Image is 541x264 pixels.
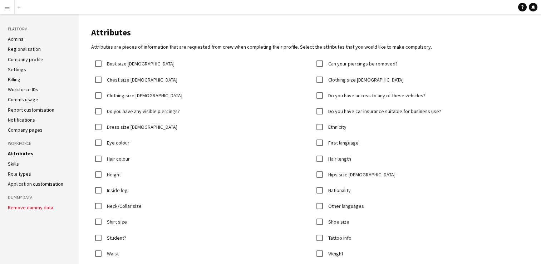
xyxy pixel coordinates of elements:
label: Neck/Collar size [105,203,142,209]
label: Other languages [327,203,364,209]
a: Attributes [8,150,33,157]
label: Hair colour [105,155,130,162]
label: Nationality [327,187,351,194]
a: Notifications [8,117,35,123]
a: Report customisation [8,107,54,113]
label: Clothing size [DEMOGRAPHIC_DATA] [327,76,404,83]
label: Clothing size [DEMOGRAPHIC_DATA] [105,92,182,99]
label: Student? [105,234,126,241]
label: Weight [327,250,343,257]
h3: Platform [8,26,71,32]
label: Do you have car insurance suitable for business use? [327,108,441,114]
label: Chest size [DEMOGRAPHIC_DATA] [105,76,177,83]
a: Company pages [8,127,43,133]
label: Shoe size [327,219,349,225]
label: First language [327,140,359,146]
a: Company profile [8,56,43,63]
h3: Dummy Data [8,194,71,201]
a: Workforce IDs [8,86,38,93]
label: Height [105,171,121,178]
a: Comms usage [8,96,38,103]
a: Billing [8,76,20,83]
label: Do you have any visible piercings? [105,108,180,114]
h3: Workforce [8,140,71,147]
label: Shirt size [105,219,127,225]
label: Do you have access to any of these vehicles? [327,92,426,99]
label: Bust size [DEMOGRAPHIC_DATA] [105,60,174,67]
a: Role types [8,171,31,177]
label: Inside leg [105,187,128,194]
label: Waist [105,250,119,257]
a: Admins [8,36,24,42]
a: Skills [8,161,19,167]
label: Dress size [DEMOGRAPHIC_DATA] [105,124,177,130]
button: Remove dummy data [8,205,53,210]
a: Settings [8,66,26,73]
label: Hips size [DEMOGRAPHIC_DATA] [327,171,395,178]
h1: Attributes [91,27,534,38]
a: Application customisation [8,181,63,187]
label: Eye colour [105,140,129,146]
label: Tattoo info [327,234,351,241]
label: Ethnicity [327,124,346,130]
p: Attributes are pieces of information that are requested from crew when completing their profile. ... [91,44,534,50]
a: Regionalisation [8,46,41,52]
label: Hair length [327,155,351,162]
label: Can your piercings be removed? [327,60,398,67]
